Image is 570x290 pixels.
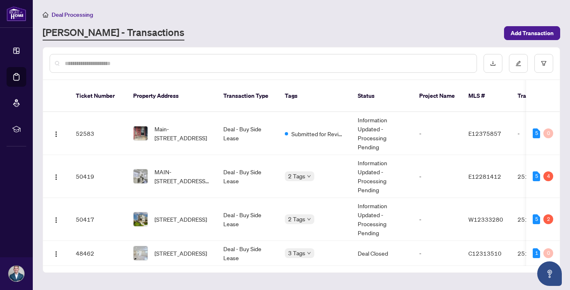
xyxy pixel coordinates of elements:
span: C12313510 [468,250,502,257]
img: thumbnail-img [134,212,148,226]
img: Logo [53,251,59,257]
img: Profile Icon [9,266,24,281]
img: thumbnail-img [134,246,148,260]
span: W12333280 [468,216,503,223]
div: 2 [543,214,553,224]
button: Logo [50,247,63,260]
td: Deal - Buy Side Lease [217,241,278,266]
span: Add Transaction [511,27,554,40]
span: filter [541,61,547,66]
th: Ticket Number [69,80,127,112]
td: Information Updated - Processing Pending [351,155,413,198]
td: - [511,112,568,155]
span: [STREET_ADDRESS] [154,249,207,258]
div: 0 [543,128,553,138]
td: - [413,112,462,155]
td: - [413,198,462,241]
button: Open asap [537,261,562,286]
span: E12375857 [468,130,501,137]
button: Logo [50,170,63,183]
div: 5 [533,171,540,181]
td: Deal Closed [351,241,413,266]
th: Transaction Type [217,80,278,112]
td: 50417 [69,198,127,241]
td: - [413,241,462,266]
td: Deal - Buy Side Lease [217,112,278,155]
span: Deal Processing [52,11,93,18]
img: thumbnail-img [134,169,148,183]
button: Logo [50,213,63,226]
button: Add Transaction [504,26,560,40]
img: Logo [53,131,59,137]
div: 0 [543,248,553,258]
div: 4 [543,171,553,181]
span: down [307,217,311,221]
td: Information Updated - Processing Pending [351,112,413,155]
td: 2513147 [511,241,568,266]
span: download [490,61,496,66]
th: Tags [278,80,351,112]
td: Deal - Buy Side Lease [217,155,278,198]
img: thumbnail-img [134,126,148,140]
img: Logo [53,217,59,223]
img: Logo [53,174,59,180]
span: home [43,12,48,18]
span: 3 Tags [288,248,305,258]
td: 2514265 [511,198,568,241]
th: MLS # [462,80,511,112]
button: download [484,54,502,73]
td: Deal - Buy Side Lease [217,198,278,241]
th: Trade Number [511,80,568,112]
span: 2 Tags [288,171,305,181]
th: Property Address [127,80,217,112]
div: 1 [533,248,540,258]
span: [STREET_ADDRESS] [154,215,207,224]
span: down [307,174,311,178]
span: Main-[STREET_ADDRESS] [154,124,210,142]
button: filter [534,54,553,73]
a: [PERSON_NAME] - Transactions [43,26,184,40]
span: E12281412 [468,173,501,180]
span: 2 Tags [288,214,305,224]
button: edit [509,54,528,73]
th: Status [351,80,413,112]
td: - [413,155,462,198]
span: Submitted for Review [291,129,345,138]
td: Information Updated - Processing Pending [351,198,413,241]
td: 48462 [69,241,127,266]
button: Logo [50,127,63,140]
img: logo [7,6,26,21]
div: 5 [533,214,540,224]
td: 52583 [69,112,127,155]
td: 2514382 [511,155,568,198]
td: 50419 [69,155,127,198]
span: edit [515,61,521,66]
div: 5 [533,128,540,138]
span: down [307,251,311,255]
th: Project Name [413,80,462,112]
span: MAIN-[STREET_ADDRESS][PERSON_NAME] [154,167,210,185]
